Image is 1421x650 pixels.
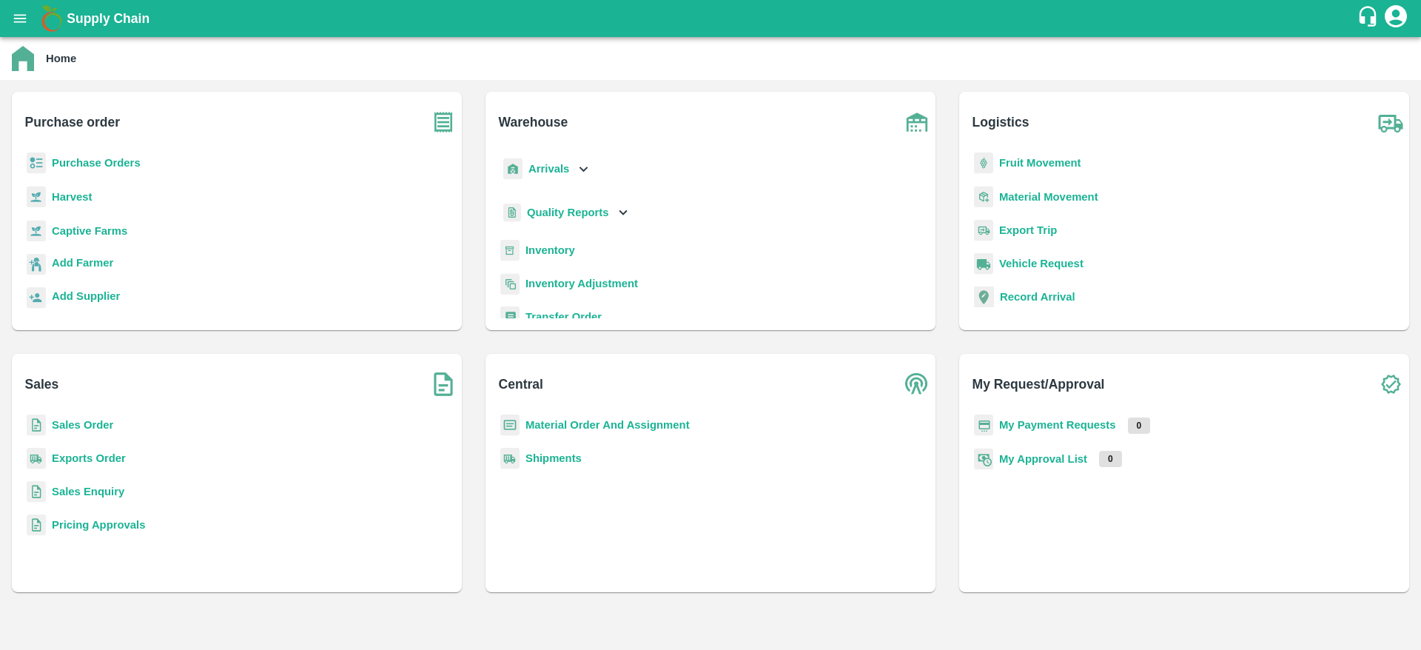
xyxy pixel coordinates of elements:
[12,46,34,71] img: home
[999,224,1057,236] a: Export Trip
[898,104,935,141] img: warehouse
[999,258,1084,269] a: Vehicle Request
[500,273,520,295] img: inventory
[52,191,92,203] a: Harvest
[499,112,568,133] b: Warehouse
[525,244,575,256] a: Inventory
[52,255,113,275] a: Add Farmer
[500,153,592,186] div: Arrivals
[46,53,76,64] b: Home
[25,112,120,133] b: Purchase order
[52,419,113,431] a: Sales Order
[974,287,994,307] img: recordArrival
[27,481,46,503] img: sales
[974,220,993,241] img: delivery
[425,366,462,403] img: soSales
[974,186,993,208] img: material
[52,452,126,464] a: Exports Order
[503,204,521,222] img: qualityReport
[25,374,59,395] b: Sales
[525,278,638,289] a: Inventory Adjustment
[37,4,67,33] img: logo
[999,157,1081,169] a: Fruit Movement
[999,453,1087,465] a: My Approval List
[1128,418,1151,434] p: 0
[52,290,120,302] b: Add Supplier
[500,306,520,328] img: whTransfer
[425,104,462,141] img: purchase
[27,254,46,275] img: farmer
[52,288,120,308] a: Add Supplier
[527,207,609,218] b: Quality Reports
[525,311,602,323] a: Transfer Order
[500,198,631,228] div: Quality Reports
[52,157,141,169] a: Purchase Orders
[528,163,569,175] b: Arrivals
[500,448,520,469] img: shipments
[499,374,543,395] b: Central
[525,419,690,431] a: Material Order And Assignment
[1357,5,1383,32] div: customer-support
[500,415,520,436] img: centralMaterial
[52,519,145,531] a: Pricing Approvals
[974,448,993,470] img: approval
[1000,291,1075,303] a: Record Arrival
[972,374,1105,395] b: My Request/Approval
[3,1,37,36] button: open drawer
[27,448,46,469] img: shipments
[27,220,46,242] img: harvest
[525,452,582,464] a: Shipments
[500,240,520,261] img: whInventory
[974,415,993,436] img: payment
[999,191,1098,203] a: Material Movement
[67,11,150,26] b: Supply Chain
[1383,3,1409,34] div: account of current user
[1372,366,1409,403] img: check
[974,153,993,174] img: fruit
[972,112,1029,133] b: Logistics
[67,8,1357,29] a: Supply Chain
[1372,104,1409,141] img: truck
[1099,451,1122,467] p: 0
[52,486,124,497] a: Sales Enquiry
[27,186,46,208] img: harvest
[27,287,46,309] img: supplier
[974,253,993,275] img: vehicle
[27,415,46,436] img: sales
[898,366,935,403] img: central
[52,257,113,269] b: Add Farmer
[27,153,46,174] img: reciept
[52,225,127,237] a: Captive Farms
[503,158,523,180] img: whArrival
[999,419,1116,431] a: My Payment Requests
[27,515,46,536] img: sales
